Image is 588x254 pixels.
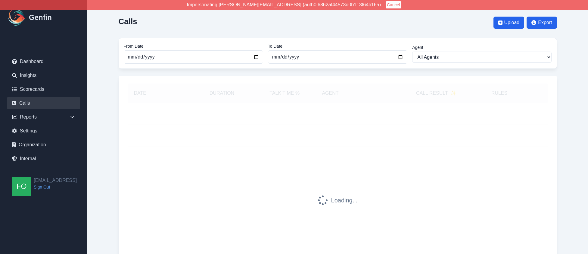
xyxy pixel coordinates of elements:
h2: [EMAIL_ADDRESS] [34,177,77,184]
a: Settings [7,125,80,137]
a: Sign Out [34,184,77,190]
a: Dashboard [7,56,80,68]
a: Calls [7,97,80,109]
a: Internal [7,153,80,165]
button: Export [527,17,557,29]
img: Logo [7,8,26,27]
div: Reports [7,111,80,123]
span: Export [538,19,552,26]
h2: Calls [119,17,137,26]
h5: Date [134,90,185,97]
label: Agent [412,44,552,50]
button: Upload [493,17,524,29]
img: founders@genfin.ai [12,177,31,196]
a: Scorecards [7,83,80,95]
h5: Agent [322,90,338,97]
button: Cancel [386,1,401,8]
h1: Genfin [29,13,52,22]
label: To Date [268,43,407,49]
h5: Duration [197,90,247,97]
span: ✨ [450,90,456,97]
span: Upload [504,19,520,26]
label: From Date [124,43,263,49]
a: Insights [7,69,80,81]
h5: Call Result [416,90,456,97]
a: Organization [7,139,80,151]
h5: Rules [491,90,507,97]
h5: Talk Time % [259,90,310,97]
